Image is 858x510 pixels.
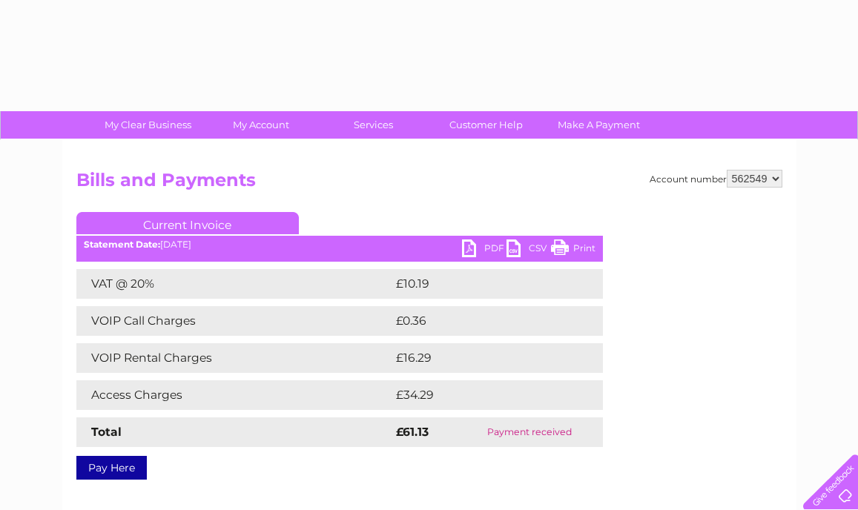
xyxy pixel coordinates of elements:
a: CSV [506,239,551,261]
a: Print [551,239,595,261]
a: PDF [462,239,506,261]
a: Pay Here [76,456,147,480]
td: £0.36 [392,306,568,336]
a: My Account [199,111,322,139]
td: VAT @ 20% [76,269,392,299]
a: Customer Help [425,111,547,139]
td: VOIP Rental Charges [76,343,392,373]
div: [DATE] [76,239,603,250]
a: My Clear Business [87,111,209,139]
a: Current Invoice [76,212,299,234]
a: Make A Payment [538,111,660,139]
td: Access Charges [76,380,392,410]
td: VOIP Call Charges [76,306,392,336]
strong: Total [91,425,122,439]
b: Statement Date: [84,239,160,250]
h2: Bills and Payments [76,170,782,198]
td: £34.29 [392,380,573,410]
td: £10.19 [392,269,570,299]
td: Payment received [456,417,603,447]
td: £16.29 [392,343,572,373]
div: Account number [650,170,782,188]
a: Services [312,111,435,139]
strong: £61.13 [396,425,429,439]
